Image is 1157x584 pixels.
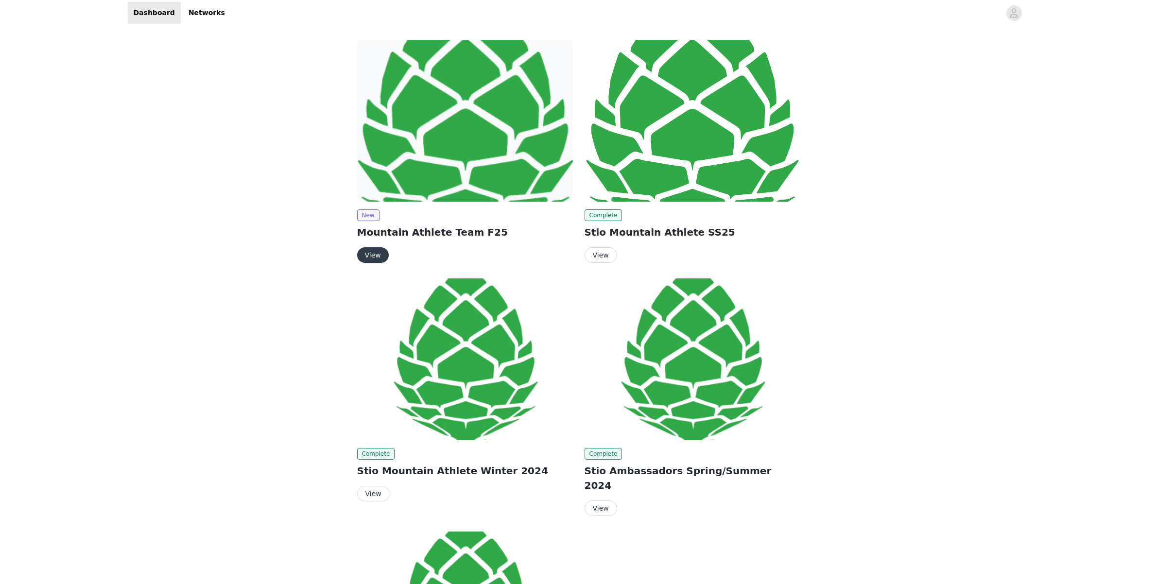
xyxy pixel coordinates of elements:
a: View [357,490,390,498]
h2: Stio Ambassadors Spring/Summer 2024 [585,464,800,493]
a: View [585,252,617,259]
h2: Stio Mountain Athlete Winter 2024 [357,464,573,478]
img: Stio [585,278,800,440]
h2: Stio Mountain Athlete SS25 [585,225,800,240]
a: Networks [183,2,231,24]
span: Complete [357,448,395,460]
div: avatar [1009,5,1019,21]
img: Stio [585,40,800,202]
button: View [357,247,389,263]
span: Complete [585,448,622,460]
img: Stio [357,40,573,202]
span: Complete [585,209,622,221]
button: View [585,247,617,263]
h2: Mountain Athlete Team F25 [357,225,573,240]
span: New [357,209,380,221]
a: View [357,252,389,259]
a: View [585,505,617,512]
a: Dashboard [128,2,181,24]
button: View [357,486,390,501]
button: View [585,500,617,516]
img: Stio [357,278,573,440]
